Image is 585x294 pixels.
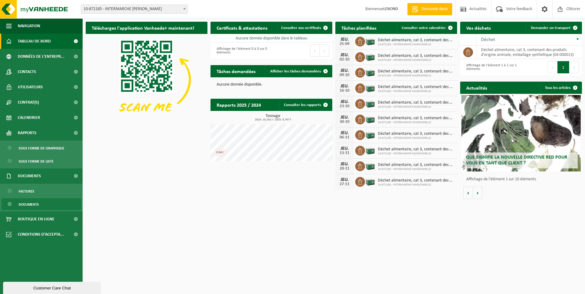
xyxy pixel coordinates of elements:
div: 06-11 [338,135,351,140]
div: JEU. [338,37,351,42]
a: Afficher les tâches demandées [265,65,332,77]
div: 23-10 [338,104,351,108]
div: 13-11 [338,151,351,155]
div: 27-11 [338,182,351,186]
a: Sous forme de liste [2,155,81,167]
img: PB-LB-0680-HPE-GN-01 [365,129,375,140]
h2: Téléchargez l'application Vanheede+ maintenant! [86,22,200,34]
span: Données de l'entrepr... [18,49,65,64]
a: Consulter vos certificats [276,22,332,34]
span: Consulter votre calendrier [402,26,446,30]
span: Calendrier [18,110,40,125]
span: 10-872185 - INTERMARCHE MARCONNELLE - MARCONNELLE [81,5,188,14]
div: 20-11 [338,167,351,171]
div: 02-10 [338,57,351,62]
a: Consulter votre calendrier [397,22,456,34]
h2: Actualités [460,82,493,94]
span: Déchet alimentaire, cat 3, contenant des produits d'origine animale, emballage s... [378,38,454,43]
div: JEU. [338,146,351,151]
div: JEU. [338,115,351,120]
button: Next [320,45,329,57]
span: 10-872185 - INTERMARCHE MARCONNELLE [378,121,454,124]
img: PB-LB-0680-HPE-GN-01 [365,176,375,186]
span: 10-872185 - INTERMARCHE MARCONNELLE [378,183,454,187]
span: 10-872185 - INTERMARCHE MARCONNELLE [378,90,454,93]
div: JEU. [338,53,351,57]
span: Utilisateurs [18,79,43,95]
img: PB-LB-0680-HPE-GN-01 [365,51,375,62]
span: 10-872185 - INTERMARCHE MARCONNELLE [378,152,454,156]
div: 16-10 [338,89,351,93]
a: Demander un transport [526,22,581,34]
span: Déchet alimentaire, cat 3, contenant des produits d'origine animale, emballage s... [378,85,454,90]
p: Affichage de l'élément 1 sur 10 éléments [466,177,579,182]
span: Navigation [18,18,40,34]
div: 09-10 [338,73,351,77]
button: Next [569,61,579,73]
span: Déchet alimentaire, cat 3, contenant des produits d'origine animale, emballage s... [378,116,454,121]
img: Download de VHEPlus App [86,34,207,125]
div: JEU. [338,162,351,167]
span: Documents [18,168,41,184]
span: 10-872185 - INTERMARCHE MARCONNELLE [378,58,454,62]
button: Volgende [473,187,483,199]
span: Rapports [18,125,36,141]
span: 10-872185 - INTERMARCHE MARCONNELLE [378,105,454,109]
span: Déchet alimentaire, cat 3, contenant des produits d'origine animale, emballage s... [378,53,454,58]
span: Déchet alimentaire, cat 3, contenant des produits d'origine animale, emballage s... [378,131,454,136]
span: Déchet alimentaire, cat 3, contenant des produits d'origine animale, emballage s... [378,163,454,167]
span: Consulter vos certificats [281,26,321,30]
p: Aucune donnée disponible. [217,83,326,87]
a: Que signifie la nouvelle directive RED pour vous en tant que client ? [461,95,581,171]
div: JEU. [338,68,351,73]
iframe: chat widget [3,281,102,294]
img: PB-LB-0680-HPE-GN-01 [365,98,375,108]
h2: Rapports 2025 / 2024 [211,99,267,111]
div: 30-10 [338,120,351,124]
td: Aucune donnée disponible dans le tableau [211,34,332,42]
img: PB-LB-0680-HPE-GN-01 [365,160,375,171]
span: Déchet alimentaire, cat 3, contenant des produits d'origine animale, emballage s... [378,147,454,152]
div: JEU. [338,99,351,104]
a: Sous forme de graphique [2,142,81,154]
span: 10-872185 - INTERMARCHE MARCONNELLE [378,167,454,171]
div: 0,94 t [214,149,225,156]
a: Demande devis [407,3,452,15]
span: Déchet alimentaire, cat 3, contenant des produits d'origine animale, emballage s... [378,178,454,183]
div: Affichage de l'élément 0 à 0 sur 0 éléments [214,44,268,57]
button: Vorige [463,187,473,199]
span: Conditions d'accepta... [18,227,64,242]
h2: Tâches demandées [211,65,262,77]
span: Que signifie la nouvelle directive RED pour vous en tant que client ? [466,155,567,166]
h2: Certificats & attestations [211,22,274,34]
h2: Vos déchets [460,22,497,34]
span: Demande devis [420,6,449,12]
span: Déchet alimentaire, cat 3, contenant des produits d'origine animale, emballage s... [378,100,454,105]
img: PB-LB-0680-HPE-GN-01 [365,83,375,93]
span: Documents [19,199,39,210]
span: Sous forme de liste [19,156,54,167]
span: Déchet [481,37,495,42]
span: Demander un transport [531,26,571,30]
div: JEU. [338,177,351,182]
span: Sous forme de graphique [19,142,64,154]
a: Documents [2,198,81,210]
span: Contrat(s) [18,95,39,110]
div: 25-09 [338,42,351,46]
button: Previous [548,61,557,73]
button: 1 [557,61,569,73]
span: Tableau de bord [18,34,51,49]
span: 10-872185 - INTERMARCHE MARCONNELLE [378,43,454,46]
span: Factures [19,186,34,197]
span: Contacts [18,64,36,79]
strong: LEBOND [383,7,398,11]
h2: Tâches planifiées [335,22,382,34]
img: PB-LB-0680-HPE-GN-01 [365,67,375,77]
span: 10-872185 - INTERMARCHE MARCONNELLE [378,74,454,78]
img: PB-LB-0680-HPE-GN-01 [365,36,375,46]
button: Previous [310,45,320,57]
img: PB-LB-0680-HPE-GN-01 [365,114,375,124]
span: 2024: 14,241 t - 2025: 9,767 t [214,118,332,121]
img: PB-LB-0680-HPE-GN-01 [365,145,375,155]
